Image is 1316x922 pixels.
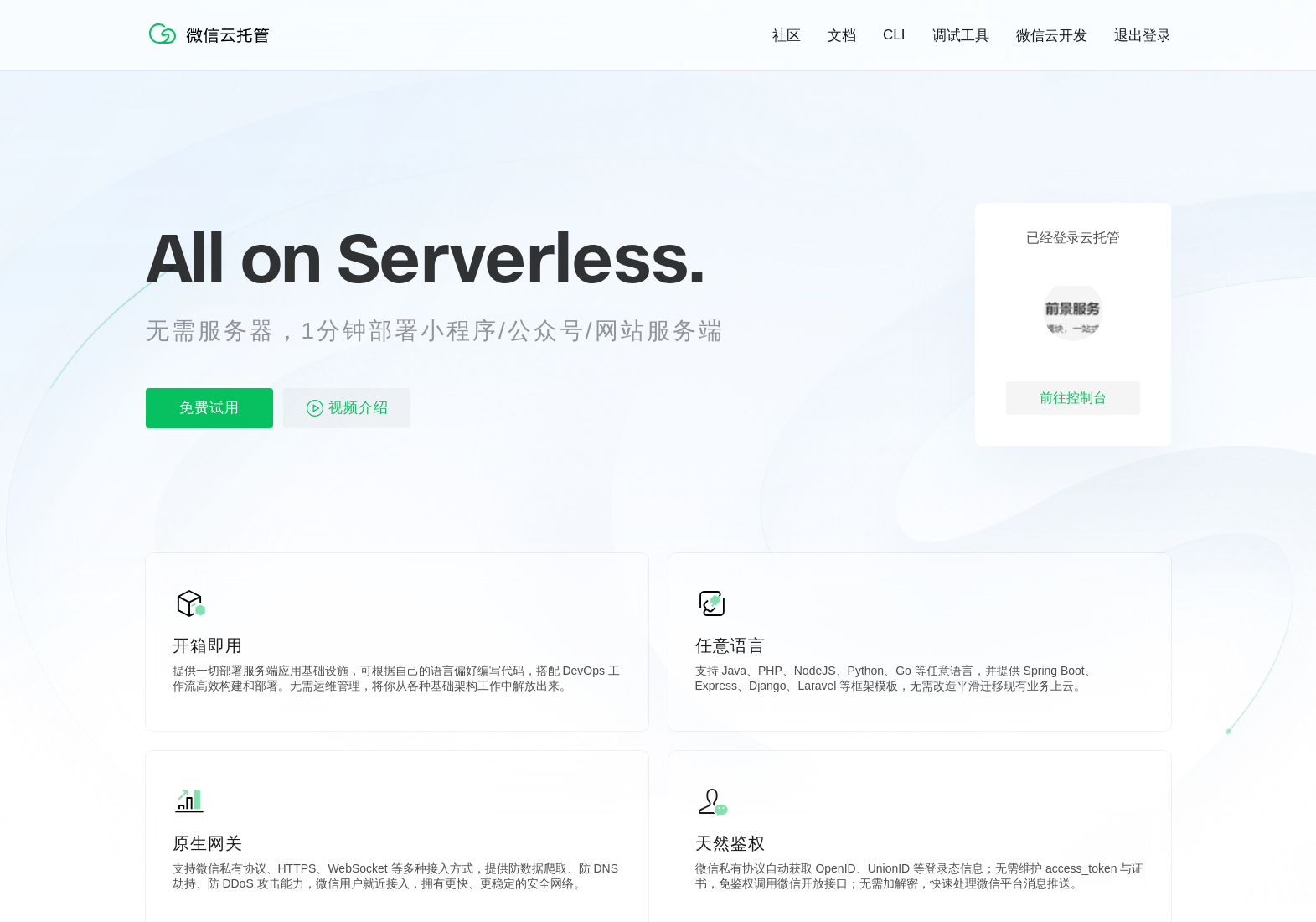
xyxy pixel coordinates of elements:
p: 无需服务器，1分钟部署小程序/公众号/网站服务端 [146,314,756,348]
a: 调试工具 [932,26,989,45]
a: 社区 [772,26,801,45]
span: Serverless. [337,215,704,299]
div: 前往控制台 [1006,381,1140,415]
a: 微信云托管 [146,39,280,53]
p: 任意语言 [695,634,1144,657]
span: All on [146,215,321,299]
p: 已经登录云托管 [1026,230,1120,247]
p: 免费试用 [146,388,273,428]
p: 微信私有协议自动获取 OpenID、UnionID 等登录态信息；无需维护 access_token 与证书，免鉴权调用微信开放接口；无需加解密，快速处理微信平台消息推送。 [695,862,1144,895]
a: CLI [883,27,905,44]
a: 文档 [828,26,856,45]
p: 支持微信私有协议、HTTPS、WebSocket 等多种接入方式，提供防数据爬取、防 DNS 劫持、防 DDoS 攻击能力，微信用户就近接入，拥有更快、更稳定的安全网络。 [173,862,622,895]
p: 提供一切部署服务端应用基础设施，可根据自己的语言偏好编写代码，搭配 DevOps 工作流高效构建和部署。无需运维管理，将你从各种基础架构工作中解放出来。 [173,664,622,697]
img: 微信云托管 [146,17,280,50]
span: 视频介绍 [328,388,389,428]
p: 开箱即用 [173,634,622,657]
p: 支持 Java、PHP、NodeJS、Python、Go 等任意语言，并提供 Spring Boot、Express、Django、Laravel 等框架模板，无需改造平滑迁移现有业务上云。 [695,664,1144,697]
img: video_play.svg [305,398,325,418]
a: 退出登录 [1114,26,1171,45]
p: 原生网关 [173,831,622,855]
p: 天然鉴权 [695,831,1144,855]
a: 微信云开发 [1016,26,1087,45]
